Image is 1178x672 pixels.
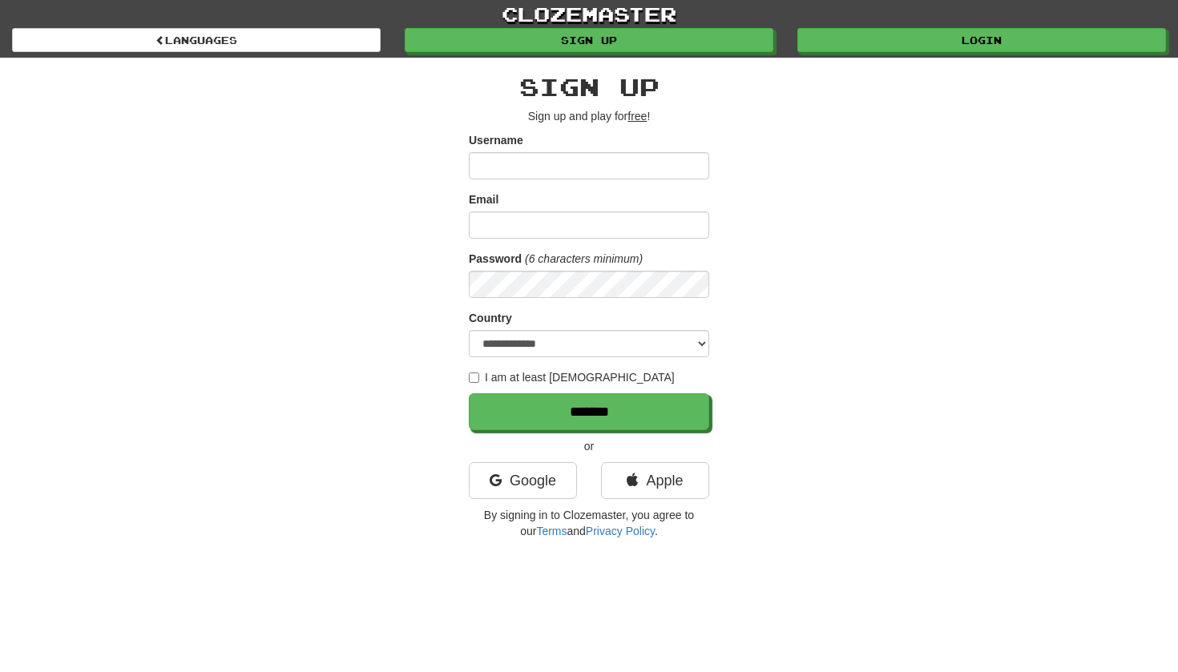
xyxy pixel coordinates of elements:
em: (6 characters minimum) [525,252,643,265]
label: Email [469,191,498,207]
p: Sign up and play for ! [469,108,709,124]
p: By signing in to Clozemaster, you agree to our and . [469,507,709,539]
label: Country [469,310,512,326]
a: Login [797,28,1166,52]
p: or [469,438,709,454]
a: Terms [536,525,567,537]
a: Google [469,462,577,499]
label: I am at least [DEMOGRAPHIC_DATA] [469,369,675,385]
a: Sign up [405,28,773,52]
label: Username [469,132,523,148]
a: Apple [601,462,709,499]
a: Privacy Policy [586,525,655,537]
a: Languages [12,28,381,52]
input: I am at least [DEMOGRAPHIC_DATA] [469,372,479,383]
h2: Sign up [469,74,709,100]
label: Password [469,251,522,267]
u: free [627,110,647,123]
